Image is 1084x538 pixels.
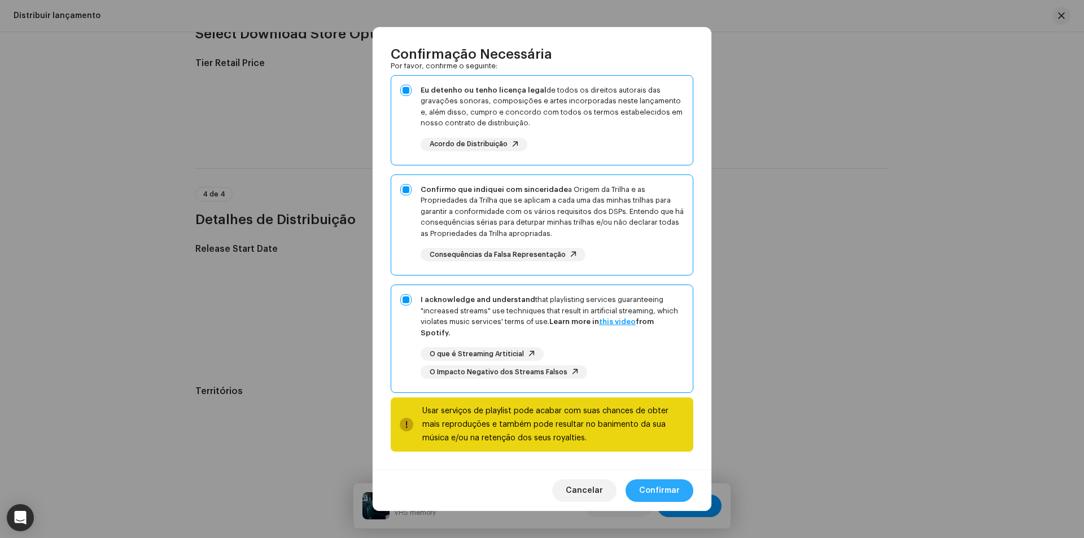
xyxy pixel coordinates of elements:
[421,294,684,338] div: that playlisting services guaranteeing "increased streams" use techniques that result in artifici...
[430,251,566,259] span: Consequências da Falsa Representação
[391,174,693,276] p-togglebutton: Confirmo que indiquei com sinceridadea Origem da Trilha e as Propriedades da Trilha que se aplica...
[626,479,693,502] button: Confirmar
[391,285,693,393] p-togglebutton: I acknowledge and understandthat playlisting services guaranteeing "increased streams" use techni...
[421,186,568,193] strong: Confirmo que indiquei com sinceridade
[421,296,535,303] strong: I acknowledge and understand
[552,479,617,502] button: Cancelar
[566,479,603,502] span: Cancelar
[422,404,684,445] div: Usar serviços de playlist pode acabar com suas chances de obter mais reproduções e também pode re...
[430,351,524,358] span: O que é Streaming Artiticial
[421,85,684,129] div: de todos os direitos autorais das gravações sonoras, composições e artes incorporadas neste lança...
[430,141,508,148] span: Acordo de Distribuição
[7,504,34,531] div: Open Intercom Messenger
[421,184,684,239] div: a Origem da Trilha e as Propriedades da Trilha que se aplicam a cada uma das minhas trilhas para ...
[639,479,680,502] span: Confirmar
[391,75,693,165] p-togglebutton: Eu detenho ou tenho licença legalde todos os direitos autorais das gravações sonoras, composições...
[430,369,567,376] span: O Impacto Negativo dos Streams Falsos
[391,45,552,63] span: Confirmação Necessária
[421,86,547,94] strong: Eu detenho ou tenho licença legal
[391,62,693,71] div: Por favor, confirme o seguinte:
[599,318,636,325] a: this video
